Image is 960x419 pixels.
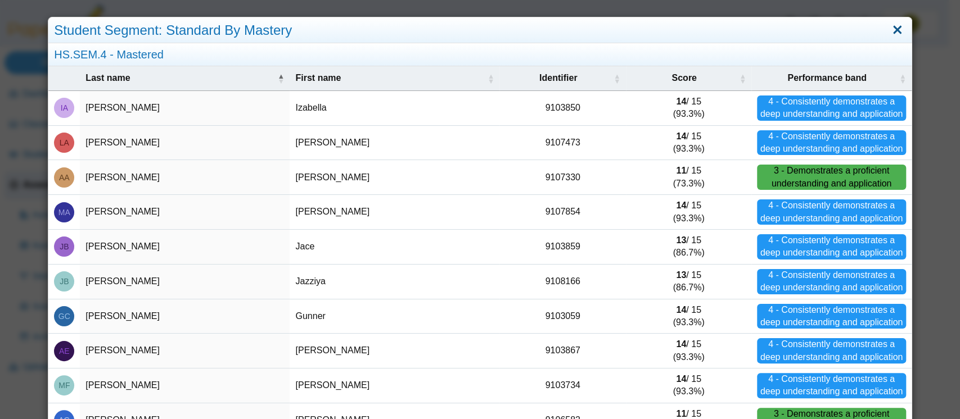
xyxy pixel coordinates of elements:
[757,199,905,225] div: 4 - Consistently demonstrates a deep understanding and application
[499,334,625,368] td: 9103867
[676,270,686,280] b: 13
[48,17,911,44] div: Student Segment: Standard By Mastery
[499,195,625,230] td: 9107854
[626,334,751,368] td: / 15 (93.3%)
[290,195,499,230] td: [PERSON_NAME]
[499,230,625,265] td: 9103859
[290,299,499,334] td: Gunner
[499,368,625,403] td: 9103734
[58,312,70,320] span: Gunner Coy
[757,130,905,156] div: 4 - Consistently demonstrates a deep understanding and application
[899,73,906,84] span: Performance band : Activate to sort
[757,338,905,363] div: 4 - Consistently demonstrates a deep understanding and application
[757,269,905,294] div: 4 - Consistently demonstrates a deep understanding and application
[614,73,620,84] span: Identifier : Activate to sort
[80,91,290,126] td: [PERSON_NAME]
[499,265,625,299] td: 9108166
[499,126,625,161] td: 9107473
[60,243,69,251] span: Jace Bennett
[757,165,905,190] div: 3 - Demonstrates a proficient understanding and application
[80,334,290,368] td: [PERSON_NAME]
[290,91,499,126] td: Izabella
[889,21,906,40] a: Close
[60,139,69,147] span: Leonel Ambriz Trejo
[290,126,499,161] td: [PERSON_NAME]
[632,72,737,84] span: Score
[58,208,70,216] span: Morgan Armstrong
[59,174,70,181] span: Arlo Anderly
[626,160,751,195] td: / 15 (73.3%)
[757,234,905,259] div: 4 - Consistently demonstrates a deep understanding and application
[739,73,746,84] span: Score : Activate to sort
[676,409,686,418] b: 11
[80,126,290,161] td: [PERSON_NAME]
[499,160,625,195] td: 9107330
[757,304,905,329] div: 4 - Consistently demonstrates a deep understanding and application
[61,104,68,112] span: Izabella Allgeier
[290,230,499,265] td: Jace
[59,347,70,355] span: Addison Elkins
[626,265,751,299] td: / 15 (86.7%)
[626,368,751,403] td: / 15 (93.3%)
[676,97,686,106] b: 14
[80,230,290,265] td: [PERSON_NAME]
[487,73,494,84] span: First name : Activate to sort
[676,235,686,245] b: 13
[80,299,290,334] td: [PERSON_NAME]
[58,381,70,389] span: Michael Fleming
[757,373,905,398] div: 4 - Consistently demonstrates a deep understanding and application
[85,72,275,84] span: Last name
[48,43,911,66] div: HS.SEM.4 - Mastered
[290,160,499,195] td: [PERSON_NAME]
[626,91,751,126] td: / 15 (93.3%)
[757,72,896,84] span: Performance band
[676,339,686,349] b: 14
[80,265,290,299] td: [PERSON_NAME]
[290,334,499,368] td: [PERSON_NAME]
[676,374,686,384] b: 14
[626,126,751,161] td: / 15 (93.3%)
[676,201,686,210] b: 14
[80,368,290,403] td: [PERSON_NAME]
[290,265,499,299] td: Jazziya
[60,277,69,285] span: Jazziya Brady
[80,195,290,230] td: [PERSON_NAME]
[676,131,686,141] b: 14
[277,73,284,84] span: Last name : Activate to invert sorting
[505,72,611,84] span: Identifier
[676,166,686,175] b: 11
[295,72,485,84] span: First name
[626,299,751,334] td: / 15 (93.3%)
[80,160,290,195] td: [PERSON_NAME]
[626,195,751,230] td: / 15 (93.3%)
[757,95,905,121] div: 4 - Consistently demonstrates a deep understanding and application
[290,368,499,403] td: [PERSON_NAME]
[626,230,751,265] td: / 15 (86.7%)
[499,91,625,126] td: 9103850
[499,299,625,334] td: 9103059
[676,305,686,315] b: 14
